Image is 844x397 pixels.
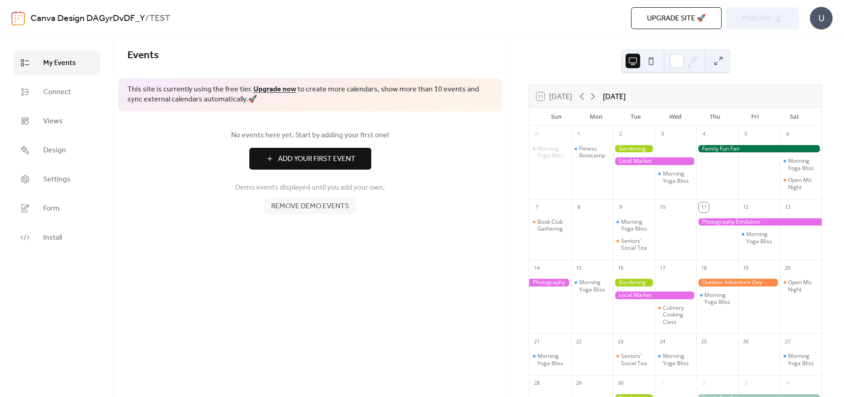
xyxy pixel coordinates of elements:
span: Demo events displayed until you add your own. [235,182,385,193]
span: Install [43,232,62,243]
div: Morning Yoga Bliss [746,231,776,245]
span: This site is currently using the free tier. to create more calendars, show more than 10 events an... [127,85,493,105]
div: Morning Yoga Bliss [571,279,613,293]
div: Book Club Gathering [529,218,571,232]
div: 24 [657,337,667,347]
div: Seniors' Social Tea [621,237,651,251]
div: 25 [699,337,709,347]
div: Morning Yoga Bliss [529,352,571,367]
b: / [145,10,149,27]
div: Mon [576,108,616,126]
div: Local Market [613,291,697,299]
div: 23 [616,337,626,347]
div: 20 [783,263,793,273]
div: Morning Yoga Bliss [663,352,693,367]
div: Thu [695,108,735,126]
div: Morning Yoga Bliss [655,352,697,367]
span: Add Your First Event [278,154,355,165]
div: 16 [616,263,626,273]
div: 2 [699,378,709,388]
div: 10 [657,202,667,212]
div: 28 [532,378,542,388]
div: Open Mic Night [788,176,818,191]
button: Remove demo events [264,198,356,214]
div: Morning Yoga Bliss [788,157,818,171]
div: Fitness Bootcamp [571,145,613,159]
span: Upgrade site 🚀 [647,13,706,24]
span: Design [43,145,66,156]
div: Seniors' Social Tea [613,237,655,251]
div: [DATE] [603,91,626,102]
div: Morning Yoga Bliss [780,352,822,367]
div: Morning Yoga Bliss [663,170,693,184]
b: TEST [149,10,170,27]
div: Morning Yoga Bliss [696,291,738,306]
div: 12 [741,202,751,212]
div: Morning Yoga Bliss [780,157,822,171]
span: My Events [43,58,76,69]
div: 31 [532,129,542,139]
div: 15 [574,263,584,273]
button: Add Your First Event [249,148,371,170]
div: Outdoor Adventure Day [696,279,780,286]
div: Fitness Bootcamp [579,145,609,159]
div: Morning Yoga Bliss [738,231,780,245]
div: Seniors' Social Tea [621,352,651,367]
div: 9 [616,202,626,212]
div: Open Mic Night [780,279,822,293]
div: 5 [741,129,751,139]
a: Upgrade now [253,82,296,96]
div: Morning Yoga Bliss [704,291,734,306]
div: 18 [699,263,709,273]
div: Sat [775,108,814,126]
div: 14 [532,263,542,273]
span: Events [127,45,159,65]
a: Add Your First Event [127,148,493,170]
div: 8 [574,202,584,212]
div: U [810,7,833,30]
span: Remove demo events [271,201,349,212]
div: Open Mic Night [780,176,822,191]
div: Wed [656,108,695,126]
div: Morning Yoga Bliss [621,218,651,232]
span: Views [43,116,63,127]
span: Connect [43,87,71,98]
div: Morning Yoga Bliss [788,352,818,367]
div: Culinary Cooking Class [655,304,697,326]
div: Gardening Workshop [613,145,655,153]
img: logo [11,11,25,25]
a: Settings [14,167,100,191]
div: 19 [741,263,751,273]
a: Canva Design DAGyrDvDF_Y [30,10,145,27]
div: Morning Yoga Bliss [613,218,655,232]
a: Form [14,196,100,221]
div: 13 [783,202,793,212]
a: Design [14,138,100,162]
a: Views [14,109,100,133]
div: Fri [735,108,774,126]
div: 7 [532,202,542,212]
span: Form [43,203,60,214]
div: 22 [574,337,584,347]
div: 26 [741,337,751,347]
div: 29 [574,378,584,388]
button: Upgrade site 🚀 [631,7,722,29]
div: Morning Yoga Bliss [529,145,571,159]
div: Culinary Cooking Class [663,304,693,326]
div: Photography Exhibition [696,218,822,226]
div: 6 [783,129,793,139]
div: Sun [536,108,576,126]
div: Book Club Gathering [537,218,567,232]
a: Install [14,225,100,250]
div: Gardening Workshop [613,279,655,286]
div: 17 [657,263,667,273]
div: 27 [783,337,793,347]
div: Local Market [613,157,697,165]
div: 4 [699,129,709,139]
div: Morning Yoga Bliss [537,145,567,159]
div: 30 [616,378,626,388]
div: Morning Yoga Bliss [579,279,609,293]
div: Morning Yoga Bliss [537,352,567,367]
div: 3 [741,378,751,388]
div: 4 [783,378,793,388]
